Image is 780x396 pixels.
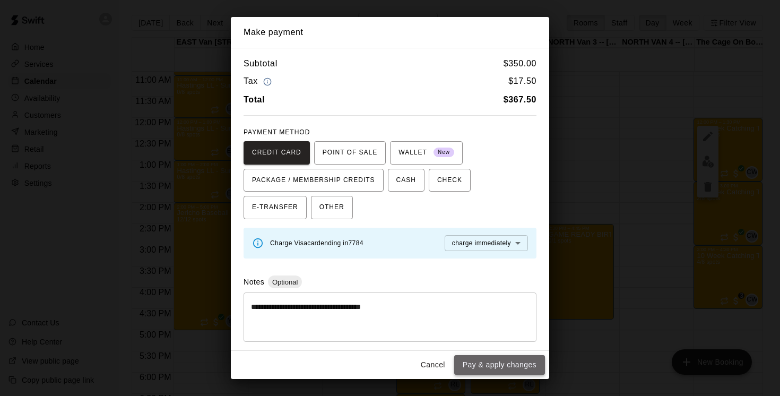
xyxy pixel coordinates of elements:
[252,144,301,161] span: CREDIT CARD
[390,141,463,165] button: WALLET New
[244,128,310,136] span: PAYMENT METHOD
[244,95,265,104] b: Total
[396,172,416,189] span: CASH
[454,355,545,375] button: Pay & apply changes
[311,196,353,219] button: OTHER
[508,74,536,89] h6: $ 17.50
[319,199,344,216] span: OTHER
[270,239,363,247] span: Charge Visa card ending in 7784
[504,57,536,71] h6: $ 350.00
[323,144,377,161] span: POINT OF SALE
[452,239,511,247] span: charge immediately
[504,95,536,104] b: $ 367.50
[314,141,386,165] button: POINT OF SALE
[244,169,384,192] button: PACKAGE / MEMBERSHIP CREDITS
[252,199,298,216] span: E-TRANSFER
[231,17,549,48] h2: Make payment
[244,196,307,219] button: E-TRANSFER
[437,172,462,189] span: CHECK
[244,141,310,165] button: CREDIT CARD
[388,169,424,192] button: CASH
[398,144,454,161] span: WALLET
[244,278,264,286] label: Notes
[416,355,450,375] button: Cancel
[244,57,278,71] h6: Subtotal
[268,278,302,286] span: Optional
[429,169,471,192] button: CHECK
[244,74,274,89] h6: Tax
[434,145,454,160] span: New
[252,172,375,189] span: PACKAGE / MEMBERSHIP CREDITS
